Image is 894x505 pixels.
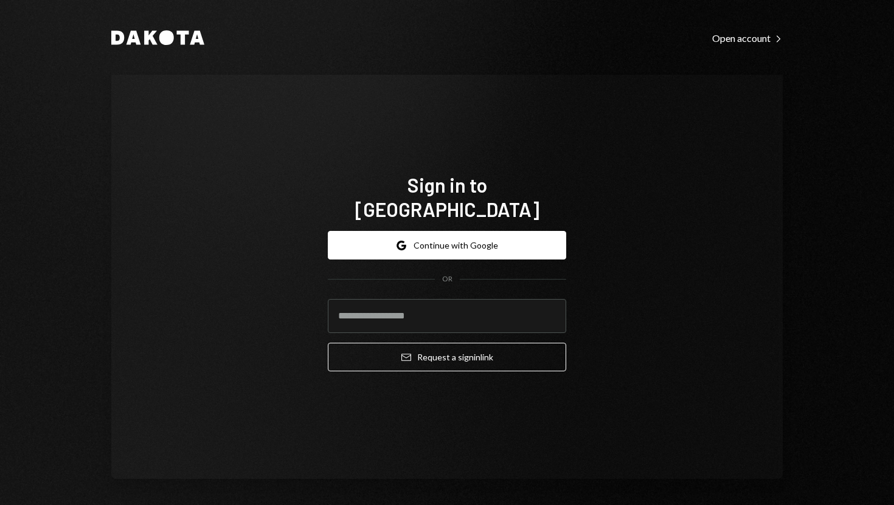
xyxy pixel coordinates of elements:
[712,32,783,44] div: Open account
[442,274,452,284] div: OR
[328,173,566,221] h1: Sign in to [GEOGRAPHIC_DATA]
[328,343,566,371] button: Request a signinlink
[712,31,783,44] a: Open account
[328,231,566,259] button: Continue with Google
